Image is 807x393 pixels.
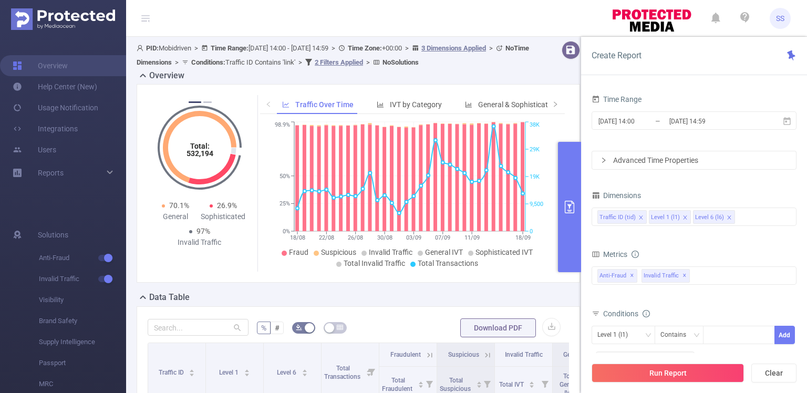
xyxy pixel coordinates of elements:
[219,369,240,376] span: Level 1
[552,101,558,107] i: icon: right
[418,380,423,383] i: icon: caret-up
[776,8,784,29] span: SS
[13,139,56,160] a: Users
[302,368,308,374] div: Sort
[191,58,295,66] span: Traffic ID Contains 'link'
[592,250,627,258] span: Metrics
[425,248,463,256] span: General IVT
[295,100,354,109] span: Traffic Over Time
[203,101,212,103] button: 2
[321,248,356,256] span: Suspicious
[377,101,384,108] i: icon: bar-chart
[418,384,423,387] i: icon: caret-down
[435,234,450,241] tspan: 07/09
[244,368,250,374] div: Sort
[191,44,201,52] span: >
[39,311,126,332] span: Brand Safety
[406,234,421,241] tspan: 03/09
[13,118,78,139] a: Integrations
[649,210,691,224] li: Level 1 (l1)
[529,380,535,383] i: icon: caret-up
[505,351,543,358] span: Invalid Traffic
[189,368,195,374] div: Sort
[668,114,753,128] input: End date
[211,44,249,52] b: Time Range:
[596,351,695,365] span: Traffic ID (tid) Contains 'link'
[630,270,634,282] span: ✕
[38,169,64,177] span: Reports
[638,215,644,221] i: icon: close
[302,368,307,371] i: icon: caret-up
[515,234,530,241] tspan: 18/09
[465,101,472,108] i: icon: bar-chart
[642,269,690,283] span: Invalid Traffic
[774,326,795,344] button: Add
[597,210,647,224] li: Traffic ID (tid)
[530,122,540,129] tspan: 38K
[324,365,362,380] span: Total Transactions
[603,309,650,318] span: Conditions
[476,380,482,386] div: Sort
[348,44,382,52] b: Time Zone:
[597,326,635,344] div: Level 1 (l1)
[39,289,126,311] span: Visibility
[597,269,637,283] span: Anti-Fraud
[315,58,363,66] u: 2 Filters Applied
[186,149,213,158] tspan: 532,194
[244,368,250,371] i: icon: caret-up
[189,368,195,371] i: icon: caret-up
[529,384,535,387] i: icon: caret-down
[486,44,496,52] span: >
[318,234,334,241] tspan: 22/08
[282,101,289,108] i: icon: line-chart
[530,201,543,208] tspan: 9,500
[190,142,209,150] tspan: Total:
[727,215,732,221] i: icon: close
[369,248,412,256] span: Invalid Traffic
[296,324,302,330] i: icon: bg-colors
[460,318,536,337] button: Download PDF
[38,224,68,245] span: Solutions
[337,324,343,330] i: icon: table
[693,210,735,224] li: Level 6 (l6)
[751,364,796,382] button: Clear
[377,234,392,241] tspan: 30/08
[530,173,540,180] tspan: 19K
[39,247,126,268] span: Anti-Fraud
[651,211,680,224] div: Level 1 (l1)
[597,114,682,128] input: Start date
[149,291,190,304] h2: Data Table
[275,122,290,129] tspan: 98.9%
[632,251,639,258] i: icon: info-circle
[478,100,609,109] span: General & Sophisticated IVT by Category
[295,58,305,66] span: >
[261,324,266,332] span: %
[421,44,486,52] u: 3 Dimensions Applied
[13,97,98,118] a: Usage Notification
[169,201,189,210] span: 70.1%
[592,50,642,60] span: Create Report
[592,151,796,169] div: icon: rightAdvanced Time Properties
[475,248,533,256] span: Sophisticated IVT
[599,211,636,224] div: Traffic ID (tid)
[601,157,607,163] i: icon: right
[448,351,479,358] span: Suspicious
[275,324,280,332] span: #
[39,268,126,289] span: Invalid Traffic
[645,332,651,339] i: icon: down
[189,372,195,375] i: icon: caret-down
[592,191,641,200] span: Dimensions
[289,234,305,241] tspan: 18/08
[13,76,97,97] a: Help Center (New)
[529,380,535,386] div: Sort
[402,44,412,52] span: >
[159,369,185,376] span: Traffic ID
[13,55,68,76] a: Overview
[476,380,482,383] i: icon: caret-up
[530,146,540,153] tspan: 29K
[280,173,290,180] tspan: 50%
[149,69,184,82] h2: Overview
[200,211,247,222] div: Sophisticated
[344,259,405,267] span: Total Invalid Traffic
[328,44,338,52] span: >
